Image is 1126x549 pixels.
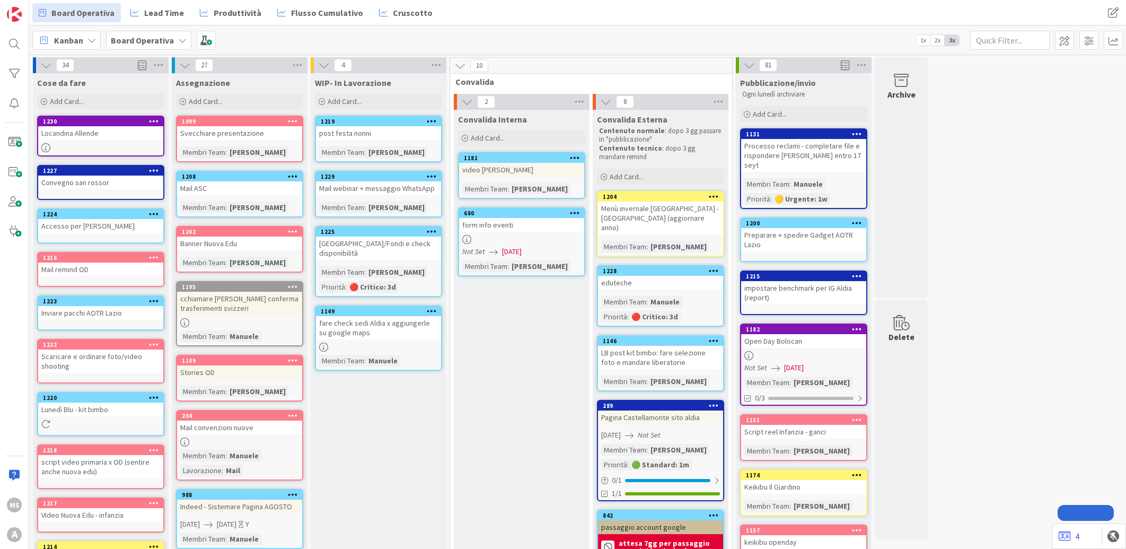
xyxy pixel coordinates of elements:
div: 1215 [746,273,866,280]
div: 1230Locandina Allende [38,117,163,140]
div: 1202Banner Nuova Edu [177,227,302,250]
div: 1223Inviare pacchi AOTR Lazio [38,297,163,320]
i: Not Set [744,363,767,372]
div: Membri Team [180,257,225,268]
div: cchiamare [PERSON_NAME] conferma trasferimenti svizzeri [177,292,302,315]
span: Add Card... [328,97,362,106]
div: 1227Convegno san rossor [38,166,163,189]
div: Manuele [648,296,682,308]
div: [PERSON_NAME] [648,376,709,387]
div: [PERSON_NAME] [791,377,852,388]
div: Open Day Bolocan [741,334,866,348]
div: A [7,527,22,542]
div: 1099 [182,118,302,125]
div: post festa nonni [316,126,441,140]
span: Flusso Cumulativo [291,6,363,19]
div: 1099Svecchiare presentazione [177,117,302,140]
div: Banner Nuova Edu [177,237,302,250]
div: 988 [182,491,302,499]
div: 1218 [43,447,163,454]
div: passaggio account google [598,520,723,534]
div: 1174 [741,470,866,480]
div: Manuele [227,330,261,342]
div: 1228 [603,267,723,275]
span: Cruscotto [393,6,433,19]
div: Membri Team [319,355,364,367]
div: 1216 [43,254,163,262]
div: [PERSON_NAME] [227,146,288,158]
span: Lead Time [144,6,184,19]
div: Manuele [791,178,825,190]
div: 204 [177,411,302,421]
span: : [225,533,227,545]
div: 1146LB post kit bimbo: fare selezione foto e mandare liberatorie [598,336,723,369]
div: LB post kit bimbo: fare selezione foto e mandare liberatorie [598,346,723,369]
div: Manuele [227,450,261,461]
div: 1230 [43,118,163,125]
div: Membri Team [601,296,646,308]
div: 1222 [43,341,163,348]
div: Membri Team [744,445,789,457]
div: Membri Team [462,260,507,272]
div: Delete [889,330,914,343]
div: 1227 [38,166,163,176]
div: [PERSON_NAME] [509,183,570,195]
span: [DATE] [502,246,522,257]
div: 1181 [464,154,584,162]
div: 204Mail convenzioni nuove [177,411,302,434]
span: : [627,459,629,470]
div: Membri Team [180,533,225,545]
div: Membri Team [601,376,646,387]
div: 1131Processo reclami - completare file e rispondere [PERSON_NAME] entro 17 seyt [741,129,866,172]
a: Cruscotto [373,3,439,22]
div: 1208 [177,172,302,181]
div: 1219 [321,118,441,125]
div: 1224 [38,210,163,219]
div: 1217 [38,499,163,508]
div: form info eventi [459,218,584,232]
div: 🟢 Standard: 1m [629,459,692,470]
div: Menù invernale [GEOGRAPHIC_DATA] - [GEOGRAPHIC_DATA] (aggiornare anno) [598,202,723,234]
b: Board Operativa [111,35,174,46]
span: 8 [616,95,634,108]
div: 1215impostare benchmark per IG Aldia (report) [741,272,866,304]
span: : [345,281,347,293]
div: 1174Keikibu Il Giardino [741,470,866,494]
div: Membri Team [180,330,225,342]
div: 204 [182,412,302,420]
span: Convalida Interna [458,114,527,125]
div: 1202 [177,227,302,237]
div: 1182Open Day Bolocan [741,325,866,348]
a: Produttività [193,3,268,22]
input: Quick Filter... [970,31,1050,50]
div: 🔴 Critico: 3d [347,281,399,293]
div: [PERSON_NAME] [227,202,288,213]
div: Membri Team [319,266,364,278]
div: 1195cchiamare [PERSON_NAME] conferma trasferimenti svizzeri [177,282,302,315]
div: eduteche [598,276,723,290]
div: Membri Team [180,386,225,397]
span: Produttività [214,6,261,19]
div: 🔴 Critico: 3d [629,311,681,323]
div: 1219 [316,117,441,126]
span: Board Operativa [51,6,115,19]
div: Mail [223,465,243,476]
span: : [507,183,509,195]
div: [PERSON_NAME] [227,257,288,268]
div: Membri Team [319,202,364,213]
div: 1223 [43,298,163,305]
a: 4 [1059,530,1079,543]
div: Priorità [319,281,345,293]
div: 1223 [38,297,163,306]
div: Processo reclami - completare file e rispondere [PERSON_NAME] entro 17 seyt [741,139,866,172]
div: 🟡 Urgente: 1w [772,193,830,205]
i: Not Set [462,247,485,256]
div: 1208Mail ASC [177,172,302,195]
div: 1229Mail webinar + messaggio WhatsApp [316,172,441,195]
span: Cose da fare [37,77,86,88]
div: 1228eduteche [598,266,723,290]
span: Pubblicazione/invio [740,77,816,88]
div: 1224 [43,211,163,218]
div: [PERSON_NAME] [509,260,570,272]
span: 2 [477,95,495,108]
